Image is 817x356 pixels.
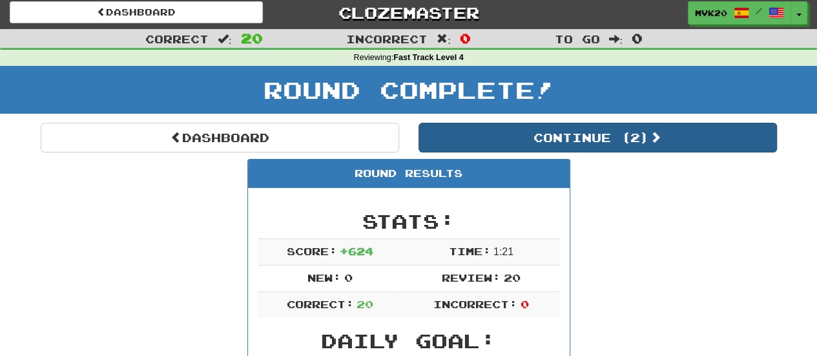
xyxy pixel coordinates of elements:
[10,1,263,23] a: Dashboard
[448,245,490,257] span: Time:
[258,330,560,351] h2: Daily Goal:
[695,7,727,19] span: mvk20
[286,298,353,310] span: Correct:
[520,298,528,310] span: 0
[218,34,232,45] span: :
[282,1,535,24] a: Clozemaster
[241,30,263,46] span: 20
[688,1,791,25] a: mvk20 /
[419,123,777,152] button: Continue (2)
[344,271,352,284] span: 0
[393,53,464,62] strong: Fast Track Level 4
[437,34,451,45] span: :
[503,271,520,284] span: 20
[145,32,209,45] span: Correct
[442,271,501,284] span: Review:
[554,32,599,45] span: To go
[41,123,399,152] a: Dashboard
[460,30,471,46] span: 0
[340,245,373,257] span: + 624
[756,6,762,16] span: /
[632,30,643,46] span: 0
[433,298,517,310] span: Incorrect:
[248,160,570,188] div: Round Results
[5,77,812,103] h1: Round Complete!
[286,245,336,257] span: Score:
[346,32,428,45] span: Incorrect
[307,271,341,284] span: New:
[493,246,513,257] span: 1 : 21
[608,34,623,45] span: :
[258,211,560,232] h2: Stats:
[357,298,373,310] span: 20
